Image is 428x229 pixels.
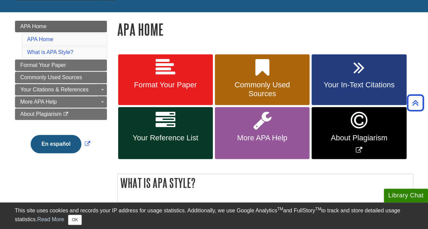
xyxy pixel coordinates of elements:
i: This link opens in a new window [63,112,69,117]
div: This site uses cookies and records your IP address for usage statistics. Additionally, we use Goo... [15,207,413,225]
a: More APA Help [215,107,310,159]
span: Commonly Used Sources [220,81,304,98]
span: APA Home [20,23,47,29]
a: Link opens in new window [312,107,406,159]
a: Link opens in new window [29,141,92,147]
a: About Plagiarism [15,108,107,120]
a: Format Your Paper [118,54,213,105]
span: Commonly Used Sources [20,74,82,80]
a: Your Citations & References [15,84,107,95]
span: Format Your Paper [20,62,66,68]
a: Read More [37,216,64,222]
a: What is APA Style? [27,49,74,55]
span: Your Citations & References [20,87,89,92]
a: APA Home [27,36,53,42]
span: More APA Help [220,134,304,142]
button: Library Chat [384,189,428,202]
a: Your In-Text Citations [312,54,406,105]
a: APA Home [15,21,107,32]
span: Your In-Text Citations [317,81,401,89]
span: More APA Help [20,99,57,105]
sup: TM [315,207,321,211]
span: Format Your Paper [123,81,208,89]
a: Format Your Paper [15,59,107,71]
h1: APA Home [117,21,413,38]
a: Back to Top [405,98,426,107]
sup: TM [277,207,283,211]
a: Commonly Used Sources [15,72,107,83]
a: Your Reference List [118,107,213,159]
a: Commonly Used Sources [215,54,310,105]
span: About Plagiarism [317,134,401,142]
div: Guide Page Menu [15,21,107,165]
span: Your Reference List [123,134,208,142]
button: En español [31,135,81,153]
h2: What is APA Style? [117,174,413,192]
span: About Plagiarism [20,111,62,117]
a: More APA Help [15,96,107,108]
button: Close [68,215,81,225]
